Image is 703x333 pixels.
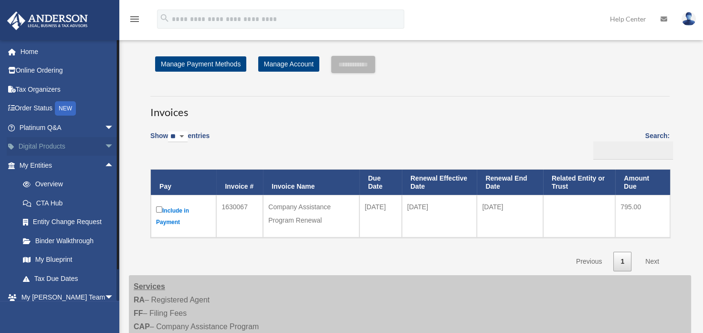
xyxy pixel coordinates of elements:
i: search [159,13,170,23]
span: arrow_drop_down [105,288,124,308]
a: Manage Account [258,56,319,72]
th: Invoice Name: activate to sort column ascending [263,170,359,195]
input: Search: [593,141,673,160]
th: Renewal End Date: activate to sort column ascending [477,170,543,195]
span: arrow_drop_up [105,156,124,175]
select: Showentries [168,131,188,142]
a: Digital Productsarrow_drop_down [7,137,128,156]
strong: RA [134,296,145,304]
a: Tax Due Dates [13,269,128,288]
strong: Services [134,282,165,290]
th: Invoice #: activate to sort column ascending [216,170,263,195]
strong: FF [134,309,143,317]
strong: CAP [134,322,150,331]
a: My [PERSON_NAME] Teamarrow_drop_down [7,288,128,307]
a: Overview [13,175,128,194]
td: [DATE] [477,195,543,237]
span: arrow_drop_down [105,118,124,138]
a: 1 [613,252,631,271]
a: Home [7,42,128,61]
a: Manage Payment Methods [155,56,246,72]
th: Due Date: activate to sort column ascending [359,170,402,195]
div: NEW [55,101,76,116]
a: Entity Change Request [13,213,128,232]
a: Next [638,252,666,271]
a: My Entitiesarrow_drop_up [7,156,128,175]
a: My Blueprint [13,250,128,269]
th: Amount Due: activate to sort column ascending [615,170,670,195]
h3: Invoices [150,96,670,120]
label: Search: [590,130,670,160]
div: Company Assistance Program Renewal [268,200,354,227]
a: Order StatusNEW [7,99,128,118]
img: User Pic [682,12,696,26]
span: arrow_drop_down [105,137,124,157]
th: Renewal Effective Date: activate to sort column ascending [402,170,477,195]
label: Show entries [150,130,210,152]
a: Platinum Q&Aarrow_drop_down [7,118,128,137]
td: 1630067 [216,195,263,237]
a: Tax Organizers [7,80,128,99]
input: Include in Payment [156,206,162,213]
label: Include in Payment [156,204,211,228]
a: Online Ordering [7,61,128,80]
td: 795.00 [615,195,670,237]
th: Related Entity or Trust: activate to sort column ascending [543,170,615,195]
a: Previous [569,252,609,271]
td: [DATE] [402,195,477,237]
th: Pay: activate to sort column descending [151,170,216,195]
i: menu [129,13,140,25]
td: [DATE] [359,195,402,237]
a: menu [129,17,140,25]
img: Anderson Advisors Platinum Portal [4,11,91,30]
a: Binder Walkthrough [13,231,128,250]
a: CTA Hub [13,193,128,213]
